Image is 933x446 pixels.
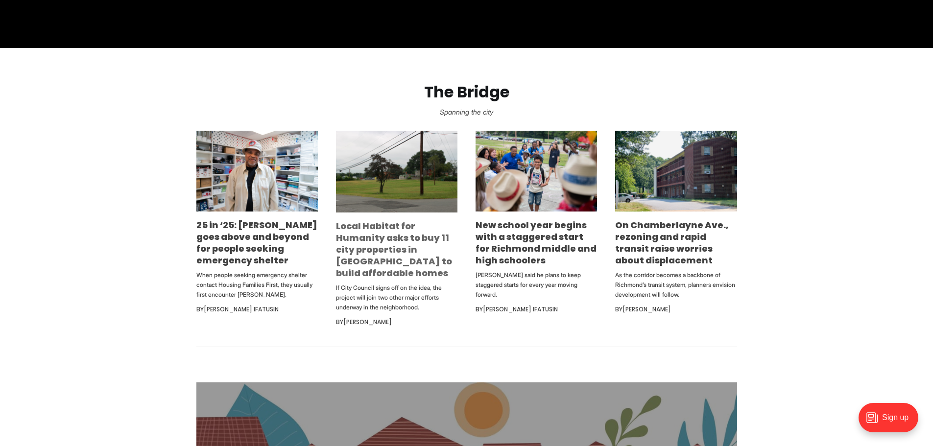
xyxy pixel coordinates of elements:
p: When people seeking emergency shelter contact Housing Families First, they usually first encounte... [196,270,318,300]
p: If City Council signs off on the idea, the project will join two other major efforts underway in ... [336,283,457,312]
div: By [336,316,457,328]
h2: The Bridge [16,83,917,101]
a: [PERSON_NAME] Ifatusin [204,305,279,313]
a: [PERSON_NAME] [343,318,392,326]
p: [PERSON_NAME] said he plans to keep staggered starts for every year moving forward. [476,270,597,300]
p: As the corridor becomes a backbone of Richmond’s transit system, planners envision development wi... [615,270,737,300]
a: [PERSON_NAME] [622,305,671,313]
div: By [196,304,318,315]
div: By [476,304,597,315]
a: Local Habitat for Humanity asks to buy 11 city properties in [GEOGRAPHIC_DATA] to build affordabl... [336,220,452,279]
a: New school year begins with a staggered start for Richmond middle and high schoolers [476,219,597,266]
p: Spanning the city [16,105,917,119]
img: 25 in ‘25: Rodney Hopkins goes above and beyond for people seeking emergency shelter [196,131,318,212]
a: On Chamberlayne Ave., rezoning and rapid transit raise worries about displacement [615,219,729,266]
img: New school year begins with a staggered start for Richmond middle and high schoolers [476,131,597,212]
img: On Chamberlayne Ave., rezoning and rapid transit raise worries about displacement [615,131,737,211]
a: 25 in ‘25: [PERSON_NAME] goes above and beyond for people seeking emergency shelter [196,219,317,266]
iframe: portal-trigger [850,398,933,446]
div: By [615,304,737,315]
img: Local Habitat for Humanity asks to buy 11 city properties in Northside to build affordable homes [336,131,457,212]
a: [PERSON_NAME] Ifatusin [483,305,558,313]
